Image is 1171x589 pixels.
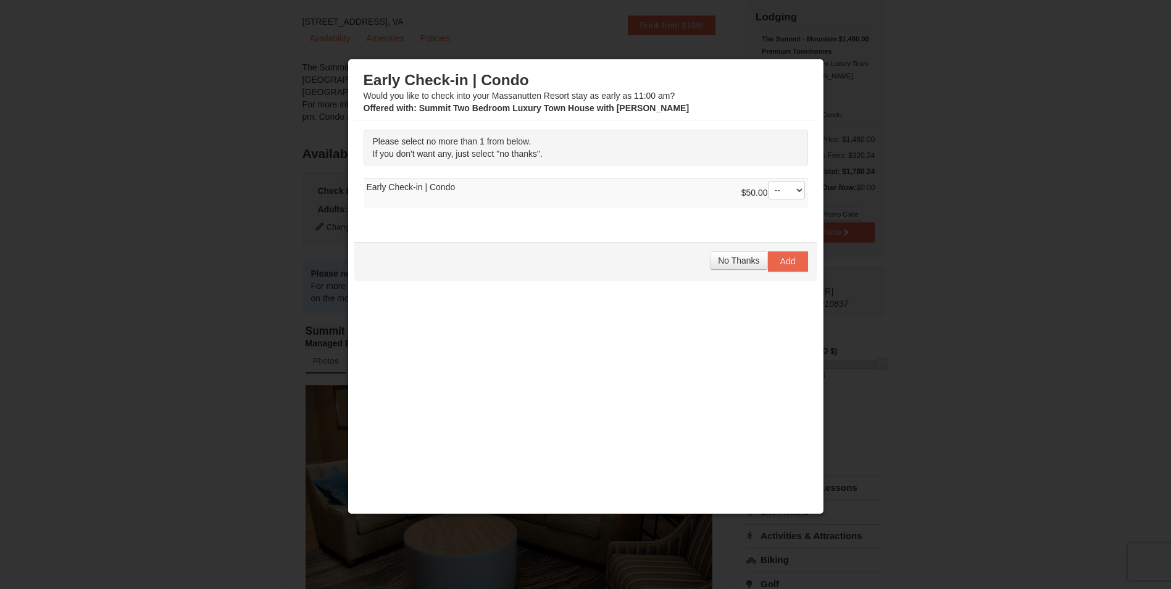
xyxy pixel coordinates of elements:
[741,181,805,206] div: $50.00
[364,71,808,114] div: Would you like to check into your Massanutten Resort stay as early as 11:00 am?
[373,149,543,159] span: If you don't want any, just select "no thanks".
[768,251,808,271] button: Add
[364,178,808,209] td: Early Check-in | Condo
[364,103,414,113] span: Offered with
[780,256,796,266] span: Add
[364,71,808,90] h3: Early Check-in | Condo
[373,136,531,146] span: Please select no more than 1 from below.
[364,103,690,113] strong: : Summit Two Bedroom Luxury Town House with [PERSON_NAME]
[710,251,767,270] button: No Thanks
[718,256,759,265] span: No Thanks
